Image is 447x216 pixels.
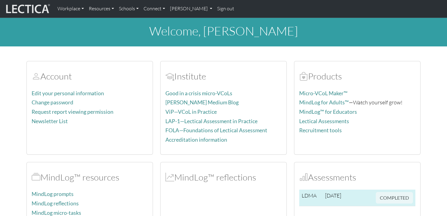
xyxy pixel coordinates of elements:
a: [PERSON_NAME] [168,2,215,15]
a: MindLog for Adults™ [299,99,349,106]
a: Newsletter List [32,118,68,124]
h2: Products [299,71,415,82]
h2: Institute [165,71,282,82]
img: lecticalive [5,3,50,15]
span: [DATE] [325,192,341,199]
span: Account [165,71,174,82]
h2: Assessments [299,172,415,183]
a: MindLog micro-tasks [32,210,81,216]
a: Schools [116,2,141,15]
h2: MindLog™ reflections [165,172,282,183]
a: Recruitment tools [299,127,342,133]
a: MindLog reflections [32,200,79,207]
a: Sign out [215,2,237,15]
a: Change password [32,99,73,106]
a: MindLog™ for Educators [299,109,357,115]
h2: MindLog™ resources [32,172,148,183]
td: LDMA [299,190,323,206]
span: Assessments [299,172,308,183]
span: Products [299,71,308,82]
span: MindLog [165,172,174,183]
a: Workplace [55,2,86,15]
a: Micro-VCoL Maker™ [299,90,348,96]
a: [PERSON_NAME] Medium Blog [165,99,239,106]
a: Accreditation information [165,137,227,143]
a: Lectical Assessments [299,118,349,124]
a: Edit your personal information [32,90,104,96]
a: Request report viewing permission [32,109,113,115]
span: Account [32,71,40,82]
a: FOLA—Foundations of Lectical Assessment [165,127,267,133]
a: Resources [86,2,116,15]
a: ViP—VCoL in Practice [165,109,217,115]
a: Connect [141,2,168,15]
span: MindLog™ resources [32,172,40,183]
a: LAP-1—Lectical Assessment in Practice [165,118,258,124]
p: —Watch yourself grow! [299,98,415,107]
a: MindLog prompts [32,191,74,197]
a: Good in a crisis micro-VCoLs [165,90,232,96]
h2: Account [32,71,148,82]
